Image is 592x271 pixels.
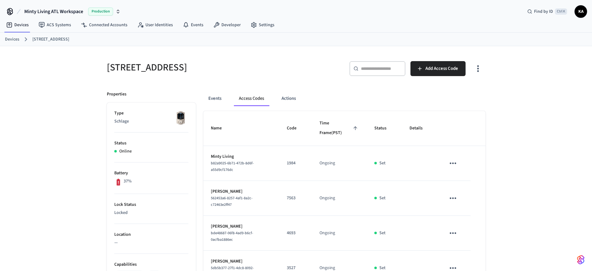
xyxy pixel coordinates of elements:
[119,148,132,155] p: Online
[575,6,586,17] span: KA
[107,91,126,98] p: Properties
[379,160,386,167] p: Set
[211,161,254,172] span: b82a9025-6b71-472b-8d6f-a55d9cf176dc
[577,255,585,265] img: SeamLogoGradient.69752ec5.svg
[114,210,188,216] p: Locked
[203,91,485,106] div: ant example
[211,123,230,133] span: Name
[379,230,386,236] p: Set
[32,36,69,43] a: [STREET_ADDRESS]
[124,178,132,185] p: 37%
[211,188,272,195] p: [PERSON_NAME]
[114,118,188,125] p: Schlage
[107,61,292,74] h5: [STREET_ADDRESS]
[211,223,272,230] p: [PERSON_NAME]
[88,7,113,16] span: Production
[575,5,587,18] button: KA
[522,6,572,17] div: Find by IDCtrl K
[379,195,386,201] p: Set
[132,19,178,31] a: User Identities
[312,181,367,216] td: Ongoing
[211,230,253,242] span: bde48687-06f8-4ad9-b6cf-0acfba1886ec
[76,19,132,31] a: Connected Accounts
[211,153,272,160] p: Minty Living
[211,196,253,207] span: 562453a6-8257-4af1-8a2c-c72463e2ff47
[287,230,305,236] p: 4693
[1,19,34,31] a: Devices
[24,8,83,15] span: Minty Living ATL Workspace
[114,140,188,147] p: Status
[410,61,466,76] button: Add Access Code
[173,110,188,126] img: Schlage Sense Smart Deadbolt with Camelot Trim, Front
[114,201,188,208] p: Lock Status
[5,36,19,43] a: Devices
[178,19,208,31] a: Events
[534,8,553,15] span: Find by ID
[34,19,76,31] a: ACS Systems
[211,258,272,265] p: [PERSON_NAME]
[374,123,395,133] span: Status
[203,91,226,106] button: Events
[287,123,305,133] span: Code
[410,123,431,133] span: Details
[312,146,367,181] td: Ongoing
[234,91,269,106] button: Access Codes
[246,19,279,31] a: Settings
[425,65,458,73] span: Add Access Code
[114,110,188,117] p: Type
[114,240,188,246] p: —
[555,8,567,15] span: Ctrl K
[208,19,246,31] a: Developer
[114,231,188,238] p: Location
[114,170,188,177] p: Battery
[277,91,301,106] button: Actions
[312,216,367,251] td: Ongoing
[320,119,359,138] span: Time Frame(PST)
[287,160,305,167] p: 1984
[287,195,305,201] p: 7563
[114,261,188,268] p: Capabilities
